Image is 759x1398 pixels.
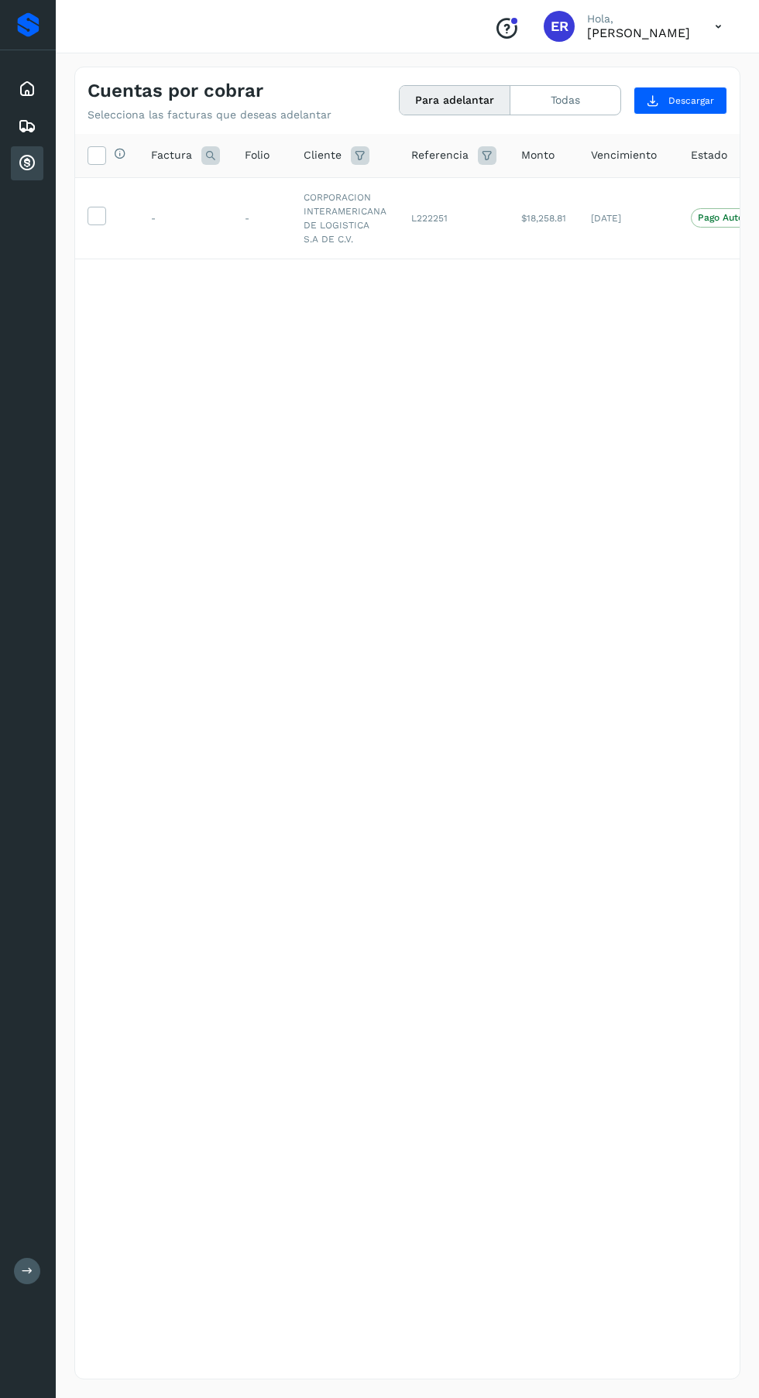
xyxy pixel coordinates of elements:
[88,80,263,102] h4: Cuentas por cobrar
[668,94,714,108] span: Descargar
[151,147,192,163] span: Factura
[232,177,291,259] td: -
[591,147,657,163] span: Vencimiento
[634,87,727,115] button: Descargar
[245,147,270,163] span: Folio
[11,72,43,106] div: Inicio
[291,177,399,259] td: CORPORACION INTERAMERICANA DE LOGISTICA S.A DE C.V.
[587,26,690,40] p: Eduardo Reyes González
[411,147,469,163] span: Referencia
[11,109,43,143] div: Embarques
[139,177,232,259] td: -
[587,12,690,26] p: Hola,
[521,147,555,163] span: Monto
[579,177,678,259] td: [DATE]
[510,86,620,115] button: Todas
[509,177,579,259] td: $18,258.81
[88,108,331,122] p: Selecciona las facturas que deseas adelantar
[399,177,509,259] td: L222251
[400,86,510,115] button: Para adelantar
[304,147,342,163] span: Cliente
[11,146,43,180] div: Cuentas por cobrar
[691,147,727,163] span: Estado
